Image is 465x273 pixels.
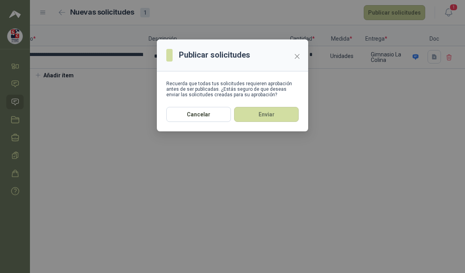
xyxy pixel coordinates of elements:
button: Cancelar [166,107,231,122]
button: Enviar [234,107,299,122]
div: Recuerda que todas tus solicitudes requieren aprobación antes de ser publicadas. ¿Estás seguro de... [166,81,299,97]
h3: Publicar solicitudes [179,49,250,61]
span: close [294,53,300,60]
button: Close [291,50,303,63]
